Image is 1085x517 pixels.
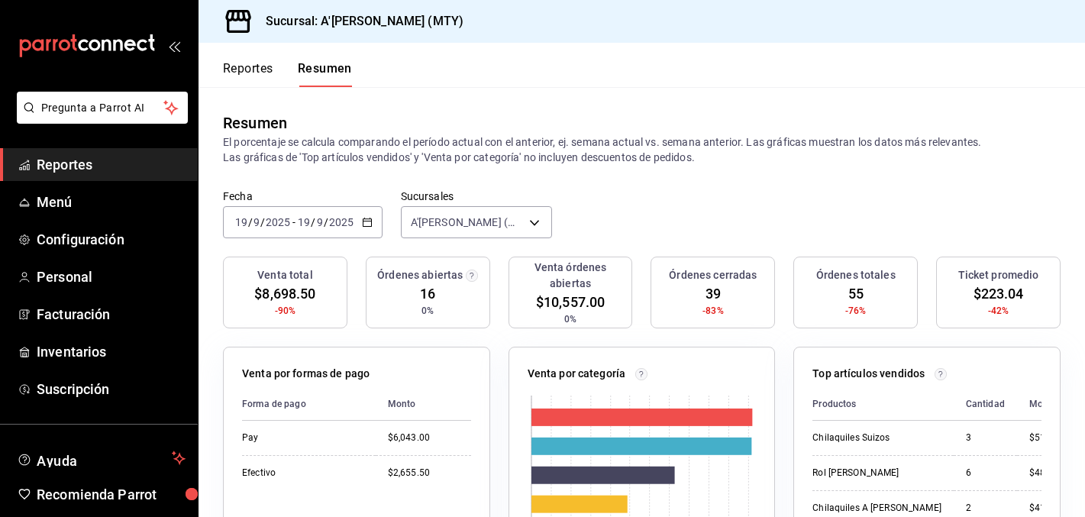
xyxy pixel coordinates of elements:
span: -90% [275,304,296,318]
h3: Órdenes abiertas [377,267,463,283]
h3: Venta órdenes abiertas [515,260,626,292]
div: $480.00 [1029,467,1064,480]
input: -- [297,216,311,228]
th: Monto [376,388,471,421]
label: Sucursales [401,191,552,202]
h3: Venta total [257,267,312,283]
th: Cantidad [954,388,1017,421]
p: Venta por categoría [528,366,626,382]
input: -- [253,216,260,228]
input: ---- [328,216,354,228]
span: / [248,216,253,228]
h3: Órdenes cerradas [669,267,757,283]
span: Ayuda [37,449,166,467]
span: / [260,216,265,228]
div: Chilaquiles Suizos [812,431,941,444]
div: $6,043.00 [388,431,471,444]
span: 39 [706,283,721,304]
th: Monto [1017,388,1064,421]
th: Productos [812,388,953,421]
label: Fecha [223,191,383,202]
input: -- [234,216,248,228]
span: $10,557.00 [536,292,605,312]
div: navigation tabs [223,61,352,87]
a: Pregunta a Parrot AI [11,111,188,127]
span: 0% [421,304,434,318]
span: Menú [37,192,186,212]
div: Rol [PERSON_NAME] [812,467,941,480]
input: -- [316,216,324,228]
button: Pregunta a Parrot AI [17,92,188,124]
span: 55 [848,283,864,304]
div: $2,655.50 [388,467,471,480]
button: Reportes [223,61,273,87]
span: 0% [564,312,576,326]
span: - [292,216,295,228]
div: Chilaquiles A [PERSON_NAME] [812,502,941,515]
button: Resumen [298,61,352,87]
th: Forma de pago [242,388,376,421]
span: Inventarios [37,341,186,362]
div: $510.00 [1029,431,1064,444]
h3: Sucursal: A'[PERSON_NAME] (MTY) [253,12,463,31]
span: $8,698.50 [254,283,315,304]
div: Resumen [223,111,287,134]
div: $410.00 [1029,502,1064,515]
span: Facturación [37,304,186,325]
p: Top artículos vendidos [812,366,925,382]
span: $223.04 [974,283,1024,304]
span: Recomienda Parrot [37,484,186,505]
span: 16 [420,283,435,304]
span: / [311,216,315,228]
input: ---- [265,216,291,228]
div: Pay [242,431,363,444]
span: Suscripción [37,379,186,399]
span: / [324,216,328,228]
div: 6 [966,467,1005,480]
span: -76% [845,304,867,318]
span: -42% [988,304,1009,318]
div: 3 [966,431,1005,444]
span: Pregunta a Parrot AI [41,100,164,116]
h3: Órdenes totales [816,267,896,283]
span: Reportes [37,154,186,175]
span: Configuración [37,229,186,250]
p: El porcentaje se calcula comparando el período actual con el anterior, ej. semana actual vs. sema... [223,134,1061,165]
h3: Ticket promedio [958,267,1039,283]
span: -83% [702,304,724,318]
div: 2 [966,502,1005,515]
span: A'[PERSON_NAME] (MTY) [411,215,524,230]
span: Personal [37,267,186,287]
button: open_drawer_menu [168,40,180,52]
div: Efectivo [242,467,363,480]
p: Venta por formas de pago [242,366,370,382]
